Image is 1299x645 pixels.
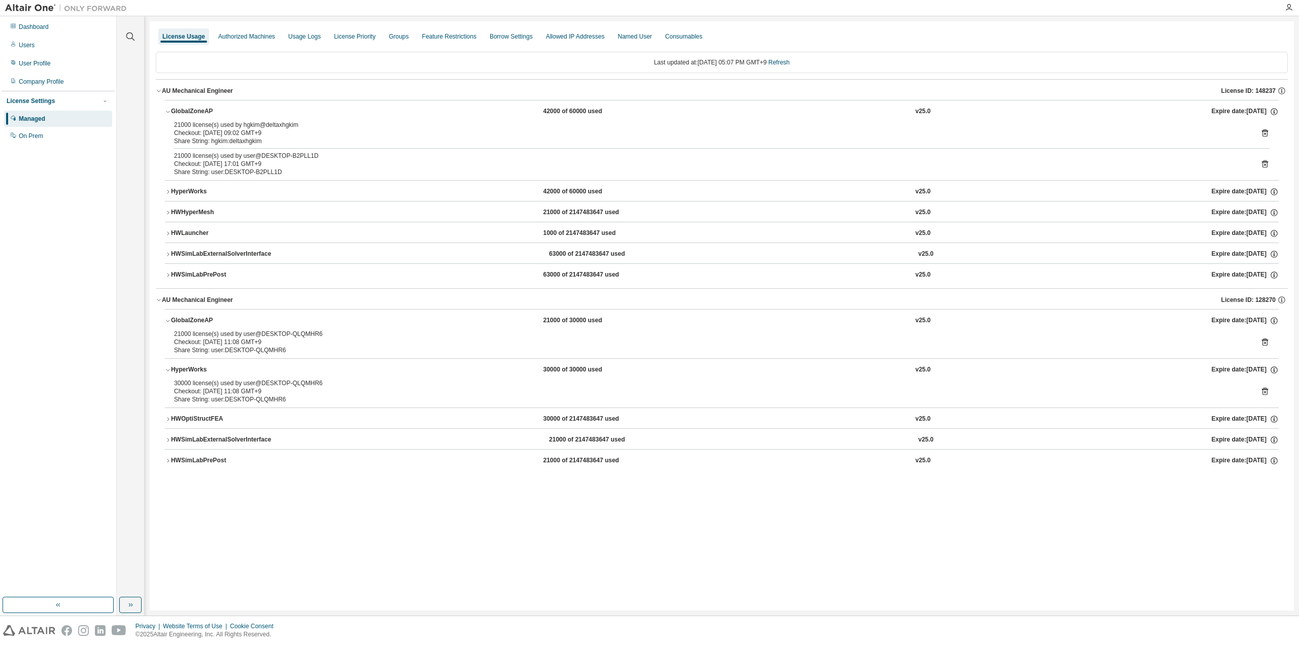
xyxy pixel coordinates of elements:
div: HWHyperMesh [171,208,262,217]
div: Expire date: [DATE] [1212,456,1279,465]
div: HyperWorks [171,187,262,196]
div: v25.0 [915,229,931,238]
div: 21000 of 2147483647 used [543,456,634,465]
div: License Priority [334,32,375,41]
div: Expire date: [DATE] [1212,208,1279,217]
div: v25.0 [915,107,931,116]
div: GlobalZoneAP [171,107,262,116]
div: Authorized Machines [218,32,275,41]
div: HWOptiStructFEA [171,415,262,424]
button: AU Mechanical EngineerLicense ID: 148237 [156,80,1288,102]
div: Checkout: [DATE] 17:01 GMT+9 [174,160,1245,168]
button: HWSimLabPrePost63000 of 2147483647 usedv25.0Expire date:[DATE] [165,264,1279,286]
span: License ID: 148237 [1221,87,1276,95]
div: v25.0 [915,208,931,217]
div: License Settings [7,97,55,105]
div: AU Mechanical Engineer [162,296,233,304]
button: HWSimLabExternalSolverInterface21000 of 2147483647 usedv25.0Expire date:[DATE] [165,429,1279,451]
div: HWLauncher [171,229,262,238]
div: Named User [618,32,652,41]
div: v25.0 [915,187,931,196]
div: HWSimLabPrePost [171,456,262,465]
div: Expire date: [DATE] [1212,415,1279,424]
div: Share String: user:DESKTOP-QLQMHR6 [174,395,1245,403]
p: © 2025 Altair Engineering, Inc. All Rights Reserved. [135,630,280,639]
div: 21000 of 2147483647 used [549,435,640,445]
div: 63000 of 2147483647 used [549,250,640,259]
div: v25.0 [915,365,931,375]
div: Checkout: [DATE] 11:08 GMT+9 [174,387,1245,395]
div: Feature Restrictions [422,32,476,41]
div: 30000 of 30000 used [543,365,634,375]
div: Privacy [135,622,163,630]
div: v25.0 [918,435,934,445]
div: Last updated at: [DATE] 05:07 PM GMT+9 [156,52,1288,73]
div: 1000 of 2147483647 used [543,229,634,238]
div: Share String: user:DESKTOP-B2PLL1D [174,168,1245,176]
div: 21000 license(s) used by user@DESKTOP-B2PLL1D [174,152,1245,160]
img: instagram.svg [78,625,89,636]
div: v25.0 [915,316,931,325]
div: HyperWorks [171,365,262,375]
span: License ID: 128270 [1221,296,1276,304]
div: Share String: hgkim:deltaxhgkim [174,137,1245,145]
div: 42000 of 60000 used [543,187,634,196]
div: Cookie Consent [230,622,279,630]
div: Usage Logs [288,32,321,41]
div: Company Profile [19,78,64,86]
button: HWOptiStructFEA30000 of 2147483647 usedv25.0Expire date:[DATE] [165,408,1279,430]
div: v25.0 [918,250,934,259]
div: Allowed IP Addresses [546,32,605,41]
div: Expire date: [DATE] [1212,270,1279,280]
div: v25.0 [915,415,931,424]
div: 21000 of 2147483647 used [543,208,634,217]
div: On Prem [19,132,43,140]
div: Users [19,41,35,49]
button: GlobalZoneAP21000 of 30000 usedv25.0Expire date:[DATE] [165,310,1279,332]
div: v25.0 [915,456,931,465]
div: Managed [19,115,45,123]
button: HWLauncher1000 of 2147483647 usedv25.0Expire date:[DATE] [165,222,1279,245]
div: User Profile [19,59,51,67]
div: 21000 license(s) used by user@DESKTOP-QLQMHR6 [174,330,1245,338]
button: HWHyperMesh21000 of 2147483647 usedv25.0Expire date:[DATE] [165,201,1279,224]
button: GlobalZoneAP42000 of 60000 usedv25.0Expire date:[DATE] [165,100,1279,123]
div: AU Mechanical Engineer [162,87,233,95]
div: 30000 of 2147483647 used [543,415,634,424]
div: 30000 license(s) used by user@DESKTOP-QLQMHR6 [174,379,1245,387]
div: GlobalZoneAP [171,316,262,325]
div: Expire date: [DATE] [1212,229,1279,238]
a: Refresh [768,59,790,66]
div: Checkout: [DATE] 09:02 GMT+9 [174,129,1245,137]
div: License Usage [162,32,205,41]
div: Expire date: [DATE] [1211,435,1278,445]
div: Share String: user:DESKTOP-QLQMHR6 [174,346,1245,354]
div: 63000 of 2147483647 used [543,270,634,280]
div: Website Terms of Use [163,622,230,630]
button: HWSimLabExternalSolverInterface63000 of 2147483647 usedv25.0Expire date:[DATE] [165,243,1279,265]
div: Expire date: [DATE] [1212,365,1279,375]
img: Altair One [5,3,132,13]
div: Consumables [665,32,702,41]
div: HWSimLabExternalSolverInterface [171,435,271,445]
div: Borrow Settings [490,32,533,41]
button: AU Mechanical EngineerLicense ID: 128270 [156,289,1288,311]
div: Expire date: [DATE] [1212,187,1279,196]
div: Groups [389,32,408,41]
button: HyperWorks30000 of 30000 usedv25.0Expire date:[DATE] [165,359,1279,381]
div: 21000 of 30000 used [543,316,634,325]
img: youtube.svg [112,625,126,636]
div: v25.0 [915,270,931,280]
div: Expire date: [DATE] [1211,250,1278,259]
div: HWSimLabPrePost [171,270,262,280]
img: altair_logo.svg [3,625,55,636]
div: Expire date: [DATE] [1212,316,1279,325]
img: linkedin.svg [95,625,106,636]
div: Checkout: [DATE] 11:08 GMT+9 [174,338,1245,346]
div: 42000 of 60000 used [543,107,634,116]
div: Expire date: [DATE] [1212,107,1279,116]
button: HWSimLabPrePost21000 of 2147483647 usedv25.0Expire date:[DATE] [165,450,1279,472]
img: facebook.svg [61,625,72,636]
button: HyperWorks42000 of 60000 usedv25.0Expire date:[DATE] [165,181,1279,203]
div: 21000 license(s) used by hgkim@deltaxhgkim [174,121,1245,129]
